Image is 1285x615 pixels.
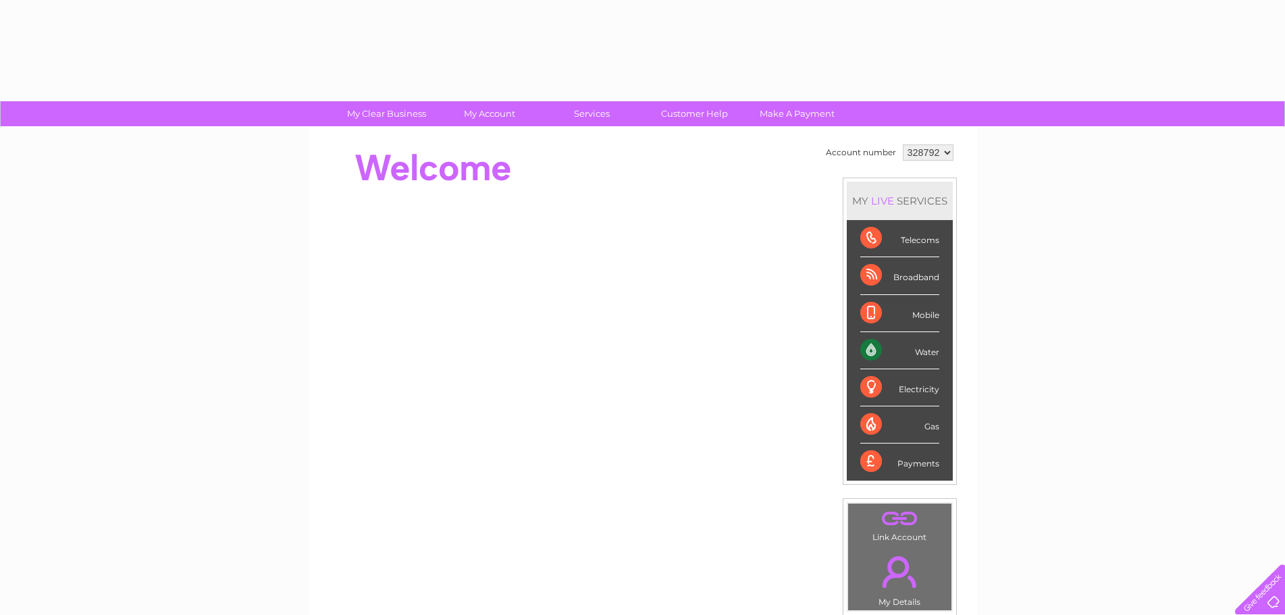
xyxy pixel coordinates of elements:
[847,503,952,545] td: Link Account
[822,141,899,164] td: Account number
[851,548,948,595] a: .
[847,182,953,220] div: MY SERVICES
[860,444,939,480] div: Payments
[860,406,939,444] div: Gas
[860,332,939,369] div: Water
[847,545,952,611] td: My Details
[860,369,939,406] div: Electricity
[868,194,897,207] div: LIVE
[741,101,853,126] a: Make A Payment
[860,220,939,257] div: Telecoms
[860,295,939,332] div: Mobile
[851,507,948,531] a: .
[331,101,442,126] a: My Clear Business
[536,101,648,126] a: Services
[860,257,939,294] div: Broadband
[434,101,545,126] a: My Account
[639,101,750,126] a: Customer Help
